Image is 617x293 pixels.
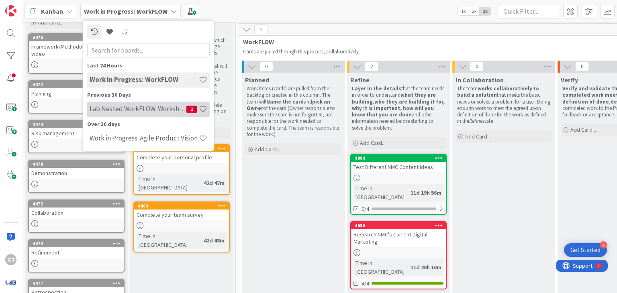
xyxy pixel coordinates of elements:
[465,133,491,140] span: Add Card...
[245,76,269,84] span: Planned
[38,19,63,26] span: Add Card...
[33,241,124,246] div: 4473
[134,152,229,163] div: Complete your personal profile
[247,98,331,112] strong: pick an Owner
[90,105,186,113] h4: Lab Nested WorkFLOW: Workshop
[5,277,16,288] img: avatar
[202,179,227,187] div: 42d 47m
[29,161,124,168] div: 4478
[186,106,197,113] span: 2
[29,41,124,59] div: Framework/Methodology overview video
[266,98,304,105] strong: Name the card
[33,82,124,87] div: 4472
[499,4,559,18] input: Quick Filter...
[29,34,124,59] div: 4476Framework/Methodology overview video
[570,126,596,133] span: Add Card...
[29,121,124,138] div: 4474Risk management
[351,155,446,172] div: 4884Test Different NMC Content Ideas
[41,6,63,16] span: Kanban
[457,85,550,125] p: The team that meets the basic needs or solves a problem for a user. Doing enough work to meet the...
[5,5,16,16] img: Visit kanbanzone.com
[255,146,280,153] span: Add Card...
[202,236,227,245] div: 42d 48m
[90,134,199,142] h4: Work in Progress: Agile Product Vision
[29,161,124,178] div: 4478Demonstration
[33,35,124,41] div: 4476
[350,76,370,84] span: Refine
[352,92,437,105] strong: what they are building
[29,240,124,258] div: 4473Refinement
[456,76,504,84] span: In Collaboration
[352,85,401,92] strong: Layer in the details
[17,1,37,11] span: Support
[409,263,443,272] div: 11d 20h 10m
[134,202,229,220] div: 4464Complete your team survey
[353,258,407,276] div: Time in [GEOGRAPHIC_DATA]
[29,168,124,178] div: Demonstration
[351,162,446,172] div: Test Different NMC Content Ideas
[87,43,210,57] input: Search for boards...
[29,81,124,88] div: 4472
[84,7,168,15] b: Work in Progress: WorkFLOW
[254,24,268,34] span: 2
[365,62,378,71] span: 2
[353,184,407,201] div: Time in [GEOGRAPHIC_DATA]
[87,120,210,128] div: Over 30 days
[575,62,589,71] span: 0
[355,155,446,161] div: 4884
[407,263,409,272] span: :
[200,179,202,187] span: :
[87,61,210,70] div: Last 24 Hours
[42,3,44,10] div: 2
[29,280,124,287] div: 4477
[457,85,540,98] strong: works collaboratively to build a solution
[138,203,229,209] div: 4464
[259,62,273,71] span: 0
[351,155,446,162] div: 4884
[33,161,124,167] div: 4478
[29,247,124,258] div: Refinement
[362,279,369,288] span: 4/4
[458,7,469,15] span: 1x
[137,232,200,249] div: Time in [GEOGRAPHIC_DATA]
[355,223,446,228] div: 4686
[29,200,124,208] div: 4475
[352,85,445,131] p: that the team needs in order to understand , and other information needed before starting to solv...
[137,174,200,192] div: Time in [GEOGRAPHIC_DATA]
[33,281,124,286] div: 4477
[352,98,446,118] strong: who they are building it for, why it is important, how will you know that you are done
[600,241,607,248] div: 4
[351,222,446,247] div: 4686Research NMC's Current Digital Marketing
[29,128,124,138] div: Risk management
[29,81,124,99] div: 4472Planning
[570,246,601,254] div: Get Started
[247,85,340,138] p: Work items (cards) are pulled from the backlog or created in this column. The team will and of th...
[407,188,409,197] span: :
[360,139,386,146] span: Add Card...
[469,7,480,15] span: 2x
[561,76,578,84] span: Verify
[5,254,16,265] div: GT
[134,145,229,163] div: 4469Complete your personal profile
[90,76,199,84] h4: Work in Progress: WorkFLOW
[134,202,229,210] div: 4464
[29,88,124,99] div: Planning
[33,122,124,127] div: 4474
[362,205,369,213] span: 0/4
[564,243,607,257] div: Open Get Started checklist, remaining modules: 4
[351,229,446,247] div: Research NMC's Current Digital Marketing
[29,34,124,41] div: 4476
[200,236,202,245] span: :
[469,118,482,124] em: Refine
[29,240,124,247] div: 4473
[409,188,443,197] div: 11d 19h 56m
[351,222,446,229] div: 4686
[87,91,210,99] div: Previous 30 Days
[29,208,124,218] div: Collaboration
[29,121,124,128] div: 4474
[134,210,229,220] div: Complete your team survey
[470,62,484,71] span: 0
[29,200,124,218] div: 4475Collaboration
[480,7,490,15] span: 3x
[33,201,124,207] div: 4475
